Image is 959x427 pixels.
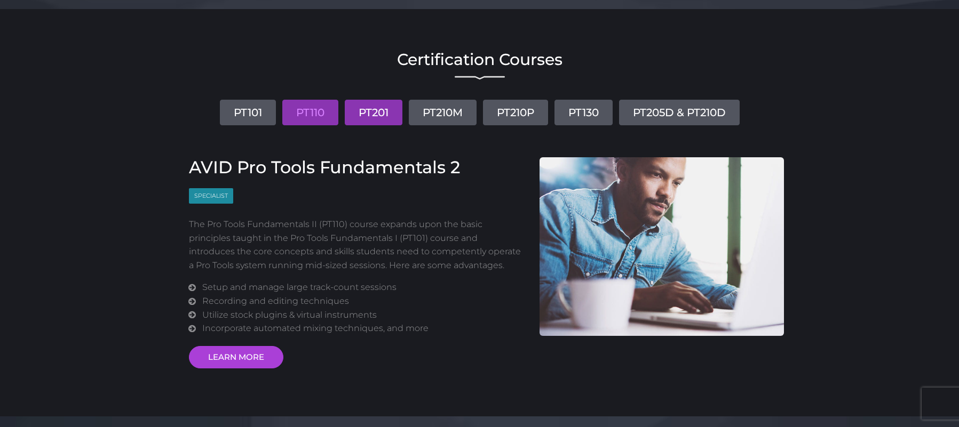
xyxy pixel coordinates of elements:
[455,76,505,80] img: decorative line
[202,294,524,308] li: Recording and editing techniques
[176,52,784,68] h2: Certification Courses
[282,100,338,125] a: PT110
[483,100,548,125] a: PT210P
[189,346,283,368] a: LEARN MORE
[202,321,524,335] li: Incorporate automated mixing techniques, and more
[189,188,233,204] span: Specialist
[345,100,402,125] a: PT201
[540,157,784,336] img: AVID Pro Tools Fundamentals 2 Course
[189,157,524,178] h3: AVID Pro Tools Fundamentals 2
[554,100,613,125] a: PT130
[202,308,524,322] li: Utilize stock plugins & virtual instruments
[189,217,524,272] p: The Pro Tools Fundamentals II (PT110) course expands upon the basic principles taught in the Pro ...
[409,100,477,125] a: PT210M
[220,100,276,125] a: PT101
[202,280,524,294] li: Setup and manage large track-count sessions
[619,100,740,125] a: PT205D & PT210D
